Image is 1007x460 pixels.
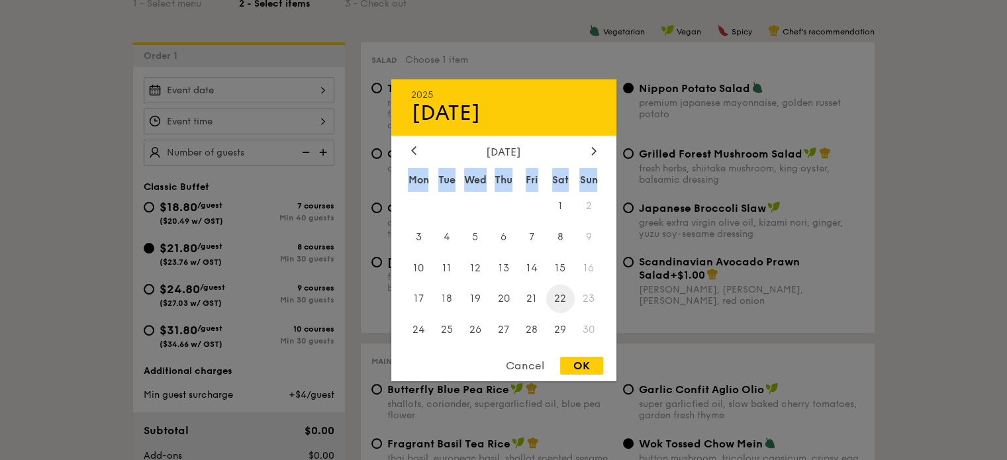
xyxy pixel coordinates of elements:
div: Wed [461,167,489,191]
div: Cancel [493,357,557,375]
span: 20 [489,285,518,313]
div: [DATE] [411,145,597,158]
div: Sat [546,167,575,191]
div: Tue [432,167,461,191]
span: 15 [546,253,575,282]
div: Mon [405,167,433,191]
div: Fri [518,167,546,191]
div: Sun [575,167,603,191]
span: 14 [518,253,546,282]
span: 23 [575,285,603,313]
span: 2 [575,191,603,220]
span: 10 [405,253,433,282]
span: 6 [489,222,518,251]
span: 3 [405,222,433,251]
span: 28 [518,316,546,344]
span: 17 [405,285,433,313]
div: OK [560,357,603,375]
span: 18 [432,285,461,313]
span: 4 [432,222,461,251]
span: 13 [489,253,518,282]
span: 22 [546,285,575,313]
span: 12 [461,253,489,282]
span: 8 [546,222,575,251]
span: 26 [461,316,489,344]
span: 19 [461,285,489,313]
span: 9 [575,222,603,251]
span: 30 [575,316,603,344]
div: 2025 [411,89,597,100]
span: 5 [461,222,489,251]
span: 25 [432,316,461,344]
div: Thu [489,167,518,191]
span: 21 [518,285,546,313]
span: 29 [546,316,575,344]
span: 24 [405,316,433,344]
span: 1 [546,191,575,220]
span: 16 [575,253,603,282]
span: 27 [489,316,518,344]
span: 7 [518,222,546,251]
div: [DATE] [411,100,597,125]
span: 11 [432,253,461,282]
